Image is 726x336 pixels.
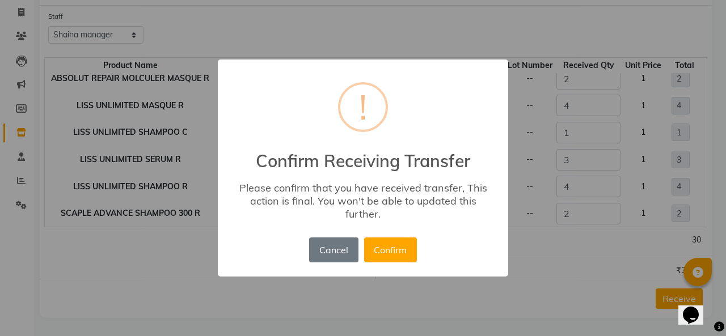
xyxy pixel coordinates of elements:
[309,237,358,262] button: Cancel
[364,237,417,262] button: Confirm
[359,84,367,130] div: !
[218,137,508,171] h2: Confirm Receiving Transfer
[678,291,715,325] iframe: chat widget
[234,181,492,220] div: Please confirm that you have received transfer, This action is final. You won't be able to update...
